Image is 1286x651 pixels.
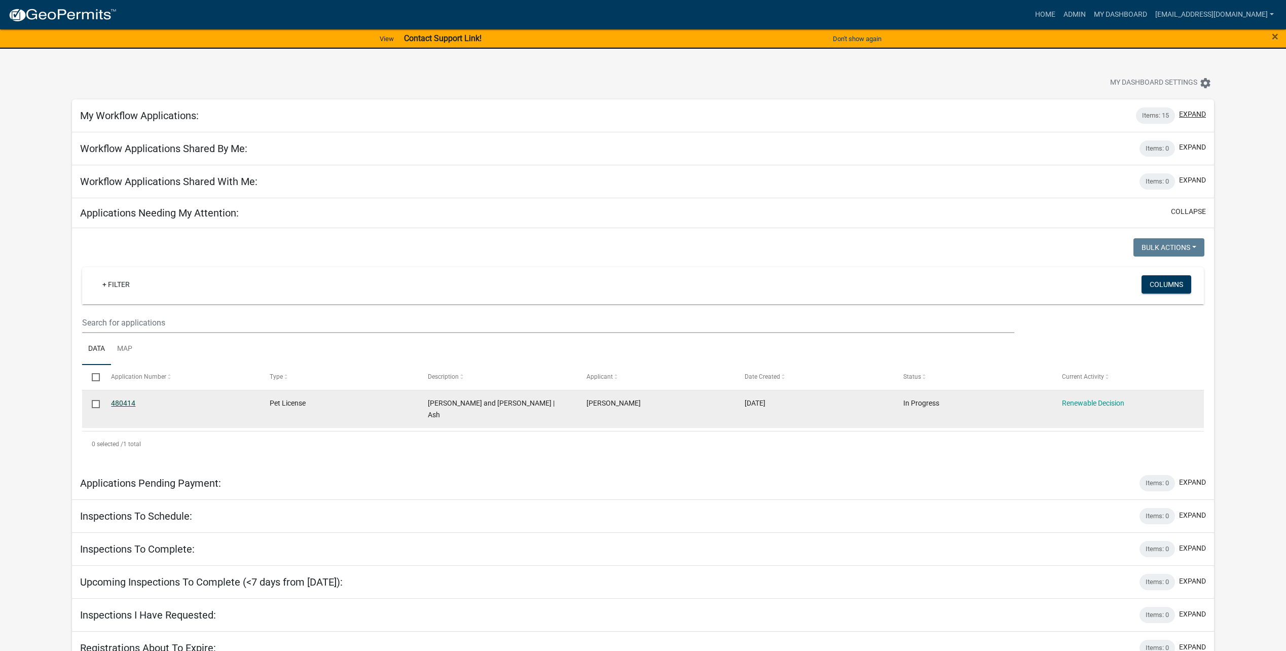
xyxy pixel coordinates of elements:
[1102,73,1220,93] button: My Dashboard Settingssettings
[418,365,577,389] datatable-header-cell: Description
[101,365,260,389] datatable-header-cell: Application Number
[1151,5,1278,24] a: [EMAIL_ADDRESS][DOMAIN_NAME]
[80,609,216,621] h5: Inspections I Have Requested:
[80,477,221,489] h5: Applications Pending Payment:
[745,373,780,380] span: Date Created
[1059,5,1090,24] a: Admin
[270,399,306,407] span: Pet License
[82,431,1204,457] div: 1 total
[1052,365,1210,389] datatable-header-cell: Current Activity
[82,365,101,389] datatable-header-cell: Select
[903,373,921,380] span: Status
[586,373,613,380] span: Applicant
[111,373,166,380] span: Application Number
[404,33,482,43] strong: Contact Support Link!
[735,365,894,389] datatable-header-cell: Date Created
[111,333,138,366] a: Map
[1140,607,1175,623] div: Items: 0
[1179,477,1206,488] button: expand
[428,399,555,419] span: Tyler and Anna LeBrun | Ash
[260,365,419,389] datatable-header-cell: Type
[577,365,736,389] datatable-header-cell: Applicant
[1179,142,1206,153] button: expand
[1140,475,1175,491] div: Items: 0
[1179,510,1206,521] button: expand
[1133,238,1204,257] button: Bulk Actions
[903,399,939,407] span: In Progress
[1179,576,1206,587] button: expand
[1140,173,1175,190] div: Items: 0
[1272,29,1278,44] span: ×
[82,312,1014,333] input: Search for applications
[80,175,258,188] h5: Workflow Applications Shared With Me:
[1090,5,1151,24] a: My Dashboard
[1171,206,1206,217] button: collapse
[94,275,138,294] a: + Filter
[92,441,123,448] span: 0 selected /
[1179,543,1206,554] button: expand
[80,510,192,522] h5: Inspections To Schedule:
[1140,541,1175,557] div: Items: 0
[1142,275,1191,294] button: Columns
[376,30,398,47] a: View
[1031,5,1059,24] a: Home
[1179,175,1206,186] button: expand
[1179,609,1206,620] button: expand
[1110,77,1197,89] span: My Dashboard Settings
[894,365,1052,389] datatable-header-cell: Status
[1179,109,1206,120] button: expand
[80,142,247,155] h5: Workflow Applications Shared By Me:
[428,373,459,380] span: Description
[586,399,641,407] span: Anna LeBrun
[1272,30,1278,43] button: Close
[1062,373,1104,380] span: Current Activity
[829,30,886,47] button: Don't show again
[1136,107,1175,124] div: Items: 15
[1199,77,1211,89] i: settings
[1140,508,1175,524] div: Items: 0
[1140,574,1175,590] div: Items: 0
[80,110,199,122] h5: My Workflow Applications:
[1062,399,1124,407] a: Renewable Decision
[1140,140,1175,157] div: Items: 0
[82,333,111,366] a: Data
[72,228,1214,467] div: collapse
[80,576,343,588] h5: Upcoming Inspections To Complete (<7 days from [DATE]):
[745,399,765,407] span: 09/18/2025
[270,373,283,380] span: Type
[80,207,239,219] h5: Applications Needing My Attention:
[111,399,135,407] a: 480414
[80,543,195,555] h5: Inspections To Complete:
